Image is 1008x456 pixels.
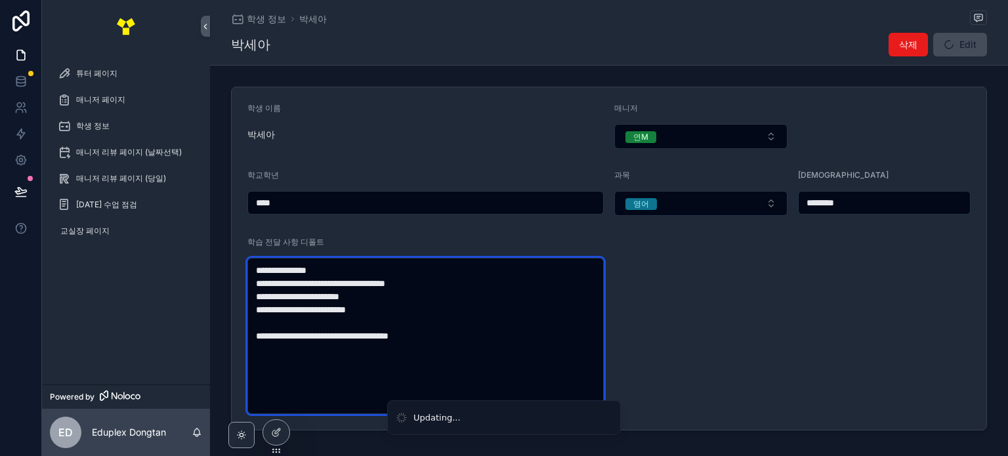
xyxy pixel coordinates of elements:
img: App logo [115,16,136,37]
a: 매니저 리뷰 페이지 (당일) [50,167,202,190]
span: 삭제 [899,38,917,51]
span: 매니저 페이지 [76,94,125,105]
a: 매니저 페이지 [50,88,202,112]
a: 학생 정보 [231,12,286,26]
button: Select Button [614,191,787,216]
span: 매니저 리뷰 페이지 (당일) [76,173,166,184]
span: 튜터 페이지 [76,68,117,79]
span: 학생 정보 [76,121,110,131]
div: scrollable content [42,52,210,260]
span: 매니저 [614,103,638,113]
span: 학생 정보 [247,12,286,26]
span: [DATE] 수업 점검 [76,199,137,210]
span: 학습 전달 사항 디폴트 [247,237,324,247]
a: Powered by [42,384,210,409]
p: Eduplex Dongtan [92,426,166,439]
span: 교실장 페이지 [60,226,110,236]
div: 영어 [633,198,649,210]
h1: 박세아 [231,35,270,54]
span: 학교학년 [247,170,279,180]
div: 연M [633,131,648,143]
span: 매니저 리뷰 페이지 (날짜선택) [76,147,182,157]
a: 학생 정보 [50,114,202,138]
a: [DATE] 수업 점검 [50,193,202,217]
span: 박세아 [247,128,604,141]
span: ED [58,425,73,440]
span: 과목 [614,170,630,180]
span: 학생 이름 [247,103,281,113]
div: Updating... [413,411,461,425]
button: 삭제 [889,33,928,56]
span: [DEMOGRAPHIC_DATA] [798,170,889,180]
a: 교실장 페이지 [50,219,202,243]
button: Select Button [614,124,787,149]
span: Powered by [50,392,94,402]
a: 박세아 [299,12,327,26]
a: 튜터 페이지 [50,62,202,85]
a: 매니저 리뷰 페이지 (날짜선택) [50,140,202,164]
